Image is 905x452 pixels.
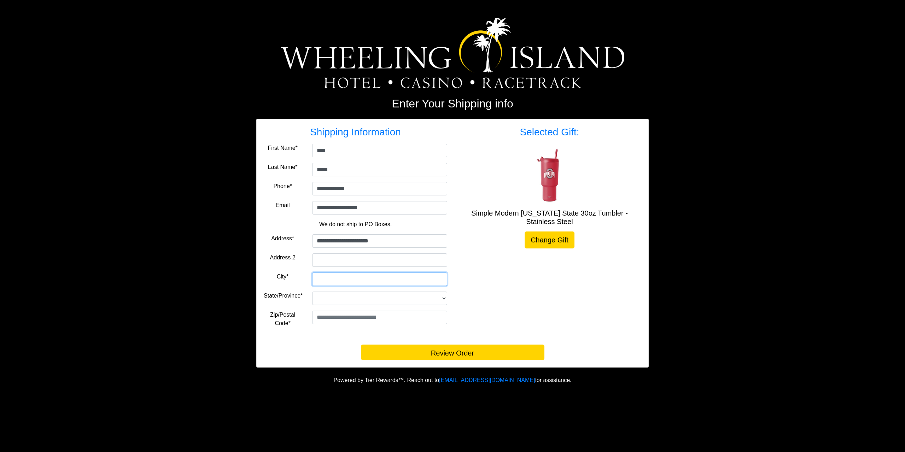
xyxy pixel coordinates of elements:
label: Address* [271,234,294,243]
label: Last Name* [268,163,298,171]
h3: Shipping Information [264,126,447,138]
h3: Selected Gift: [458,126,641,138]
h2: Enter Your Shipping info [256,97,649,110]
a: [EMAIL_ADDRESS][DOMAIN_NAME] [439,377,535,383]
img: Logo [281,18,625,88]
label: City* [277,272,289,281]
label: Phone* [273,182,292,190]
label: State/Province* [264,292,303,300]
h5: Simple Modern [US_STATE] State 30oz Tumbler - Stainless Steel [458,209,641,226]
a: Change Gift [525,231,574,248]
label: First Name* [268,144,297,152]
label: Address 2 [270,253,296,262]
button: Review Order [361,345,544,360]
p: We do not ship to PO Boxes. [269,220,442,229]
span: Powered by Tier Rewards™. Reach out to for assistance. [333,377,571,383]
label: Zip/Postal Code* [264,311,302,328]
label: Email [276,201,290,210]
img: Simple Modern Ohio State 30oz Tumbler - Stainless Steel [521,147,578,203]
